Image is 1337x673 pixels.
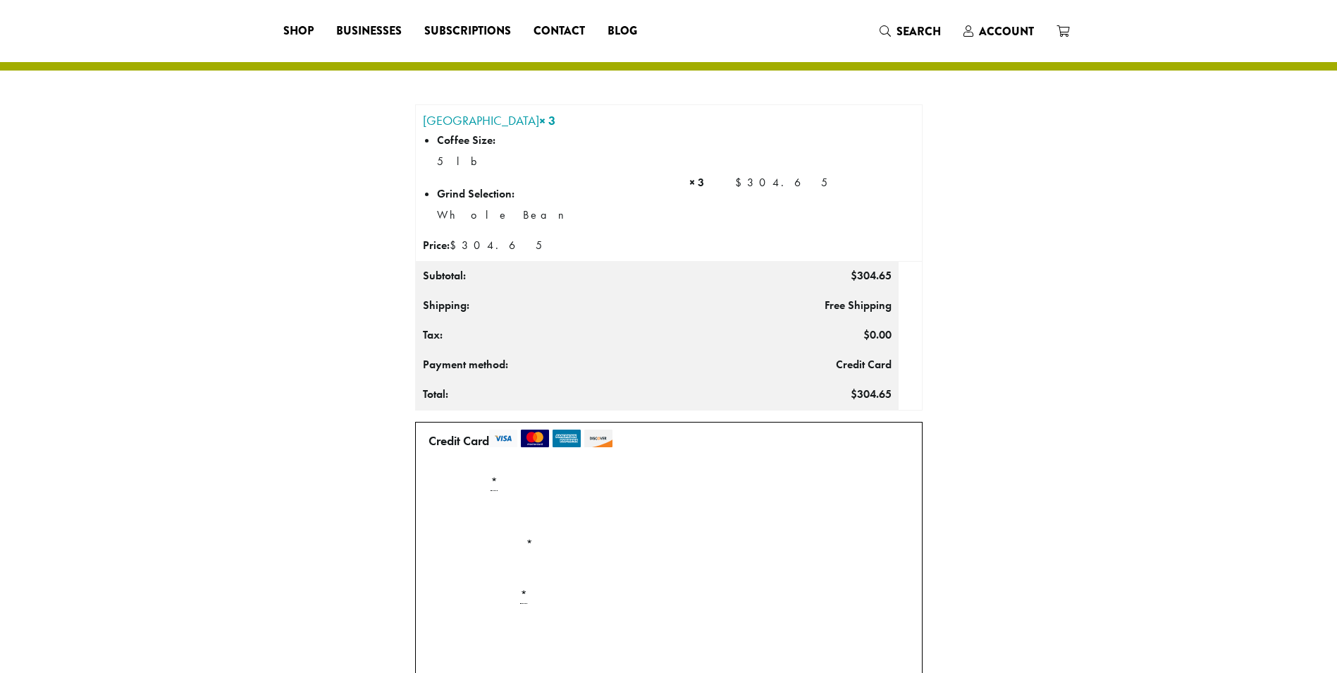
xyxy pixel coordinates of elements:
[415,351,728,380] th: Payment method:
[608,23,637,40] span: Blog
[424,23,511,40] span: Subscriptions
[437,151,675,172] p: 5 lb
[553,430,581,447] img: amex
[539,112,555,128] strong: × 3
[728,351,899,380] td: Credit Card
[863,327,892,342] bdi: 0.00
[851,387,857,401] span: $
[450,238,462,253] span: $
[491,474,498,491] abbr: required
[423,238,450,253] strong: Price:
[851,268,892,283] bdi: 304.65
[851,268,857,283] span: $
[429,430,904,452] label: Credit Card
[851,387,892,401] bdi: 304.65
[521,430,549,447] img: mastercard
[437,186,515,201] strong: Grind Selection:
[415,291,728,321] th: Shipping:
[415,321,728,351] th: Tax:
[437,133,495,147] strong: Coffee Size:
[979,23,1034,40] span: Account
[437,205,675,226] p: Whole Bean
[584,430,612,447] img: discover
[897,23,941,40] span: Search
[283,23,314,40] span: Shop
[863,327,870,342] span: $
[272,20,325,42] a: Shop
[689,175,704,190] strong: × 3
[489,430,517,447] img: visa
[336,23,402,40] span: Businesses
[423,112,555,128] a: [GEOGRAPHIC_DATA]× 3
[534,23,585,40] span: Contact
[415,380,728,411] th: Total:
[868,20,952,43] a: Search
[450,238,542,253] span: 304.65
[735,175,747,190] span: $
[728,291,899,321] td: Free Shipping
[520,587,527,604] abbr: required
[415,262,728,292] th: Subtotal:
[735,175,827,190] bdi: 304.65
